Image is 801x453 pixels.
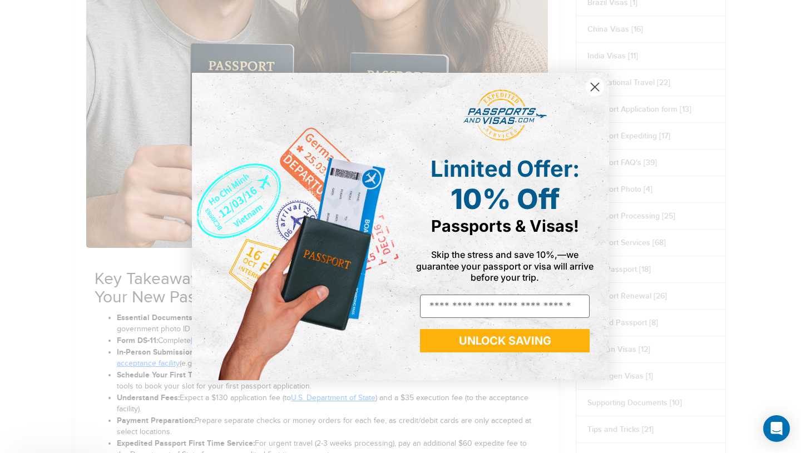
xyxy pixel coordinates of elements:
[451,182,560,216] span: 10% Off
[431,216,579,236] span: Passports & Visas!
[420,329,590,352] button: UNLOCK SAVING
[416,249,594,282] span: Skip the stress and save 10%,—we guarantee your passport or visa will arrive before your trip.
[463,89,547,142] img: passports and visas
[763,415,790,442] div: Open Intercom Messenger
[431,155,580,182] span: Limited Offer:
[585,77,605,97] button: Close dialog
[192,73,400,380] img: de9cda0d-0715-46ca-9a25-073762a91ba7.png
